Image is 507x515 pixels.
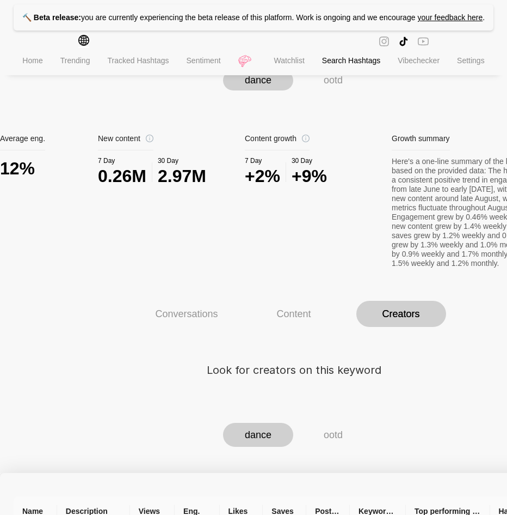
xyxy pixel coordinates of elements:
[392,134,450,150] div: Growth summary
[457,56,485,65] span: Settings
[292,165,327,187] div: +9%
[155,308,218,320] div: Conversations
[292,157,327,165] div: 30 Day
[98,165,146,187] div: 0.26M
[245,157,280,165] div: 7 Day
[98,157,146,165] div: 7 Day
[158,157,206,165] div: 30 Day
[98,134,153,150] div: New content
[274,56,305,65] span: Watchlist
[107,56,169,65] span: Tracked Hashtags
[223,70,293,90] div: dance
[22,13,81,22] strong: 🔨 Beta release:
[302,423,364,447] div: ootd
[60,56,90,65] span: Trending
[379,35,389,48] span: instagram
[322,56,380,65] span: Search Hashtags
[382,308,419,320] div: Creators
[302,70,364,90] div: ootd
[187,56,221,65] span: Sentiment
[417,13,483,22] a: your feedback here
[245,165,280,187] div: +2%
[207,362,381,379] span: Look for creators on this keyword
[146,135,153,142] span: info-circle
[302,135,310,142] span: info-circle
[78,35,89,48] span: global
[158,165,206,187] div: 2.97M
[418,35,429,47] span: youtube
[223,423,293,447] div: dance
[276,308,311,320] div: Content
[22,56,42,65] span: Home
[398,56,440,65] span: Vibechecker
[14,4,493,31] p: you are currently experiencing the beta release of this platform. Work is ongoing and we encourage .
[245,134,310,150] div: Content growth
